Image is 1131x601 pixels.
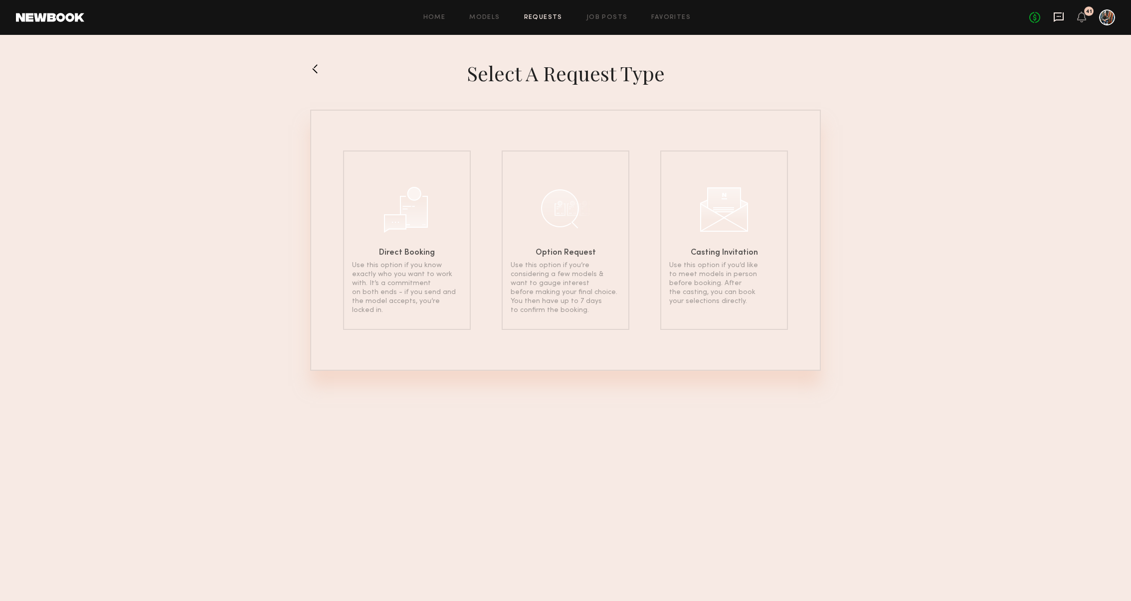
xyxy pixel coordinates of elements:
[352,261,462,315] p: Use this option if you know exactly who you want to work with. It’s a commitment on both ends - i...
[467,61,665,86] h1: Select a Request Type
[691,249,758,257] h6: Casting Invitation
[669,261,779,306] p: Use this option if you’d like to meet models in person before booking. After the casting, you can...
[502,150,629,330] a: Option RequestUse this option if you’re considering a few models & want to gauge interest before ...
[586,14,628,21] a: Job Posts
[660,150,788,330] a: Casting InvitationUse this option if you’d like to meet models in person before booking. After th...
[524,14,563,21] a: Requests
[423,14,446,21] a: Home
[536,249,596,257] h6: Option Request
[1086,9,1092,14] div: 41
[469,14,500,21] a: Models
[651,14,691,21] a: Favorites
[343,150,471,330] a: Direct BookingUse this option if you know exactly who you want to work with. It’s a commitment on...
[379,249,435,257] h6: Direct Booking
[511,261,620,315] p: Use this option if you’re considering a few models & want to gauge interest before making your fi...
